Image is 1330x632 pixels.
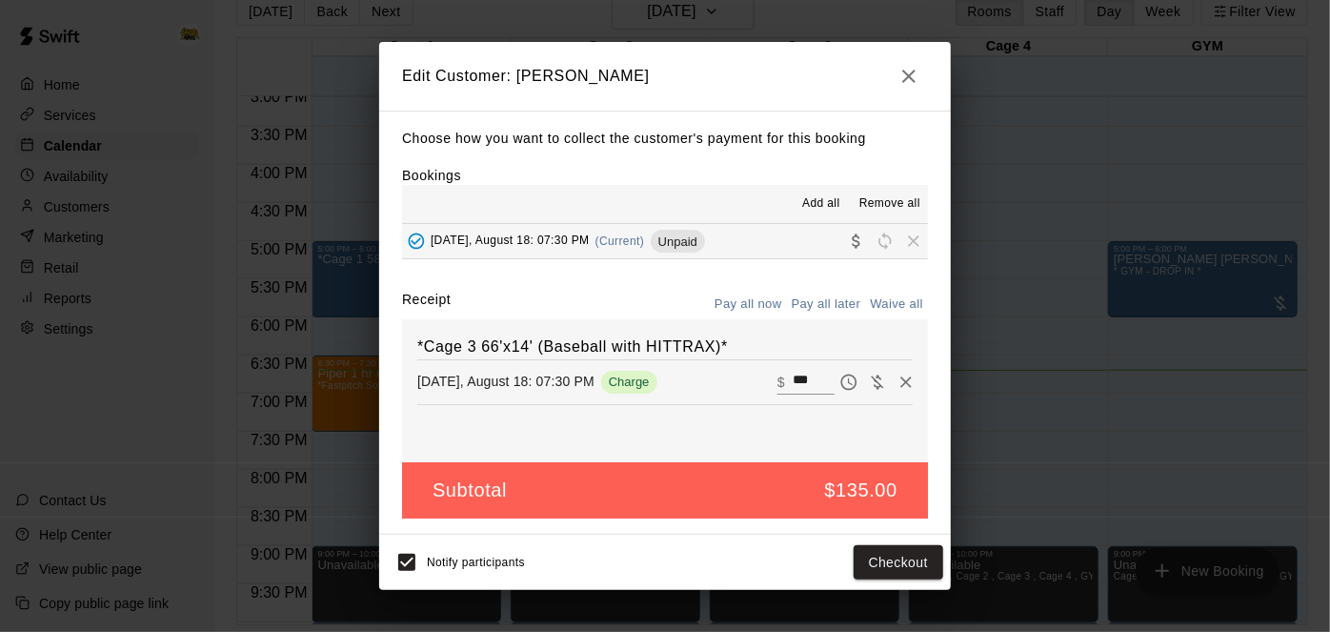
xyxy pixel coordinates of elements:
[710,290,787,319] button: Pay all now
[431,234,590,248] span: [DATE], August 18: 07:30 PM
[871,234,899,248] span: Reschedule
[842,234,871,248] span: Collect payment
[402,224,928,259] button: Added - Collect Payment[DATE], August 18: 07:30 PM(Current)UnpaidCollect paymentRescheduleRemove
[899,234,928,248] span: Remove
[802,194,840,214] span: Add all
[402,290,451,319] label: Receipt
[787,290,866,319] button: Pay all later
[379,42,951,111] h2: Edit Customer: [PERSON_NAME]
[859,194,920,214] span: Remove all
[601,375,657,389] span: Charge
[433,478,507,503] h5: Subtotal
[854,545,943,581] button: Checkout
[865,290,928,319] button: Waive all
[595,234,645,248] span: (Current)
[892,368,920,397] button: Remove
[825,478,898,503] h5: $135.00
[791,189,852,219] button: Add all
[863,373,892,389] span: Waive payment
[835,373,863,389] span: Pay later
[402,127,928,151] p: Choose how you want to collect the customer's payment for this booking
[777,373,785,392] p: $
[417,335,913,359] h6: *Cage 3 66'x14' (Baseball with HITTRAX)*
[402,168,461,183] label: Bookings
[651,234,705,249] span: Unpaid
[427,556,525,569] span: Notify participants
[852,189,928,219] button: Remove all
[402,227,431,255] button: Added - Collect Payment
[417,372,594,391] p: [DATE], August 18: 07:30 PM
